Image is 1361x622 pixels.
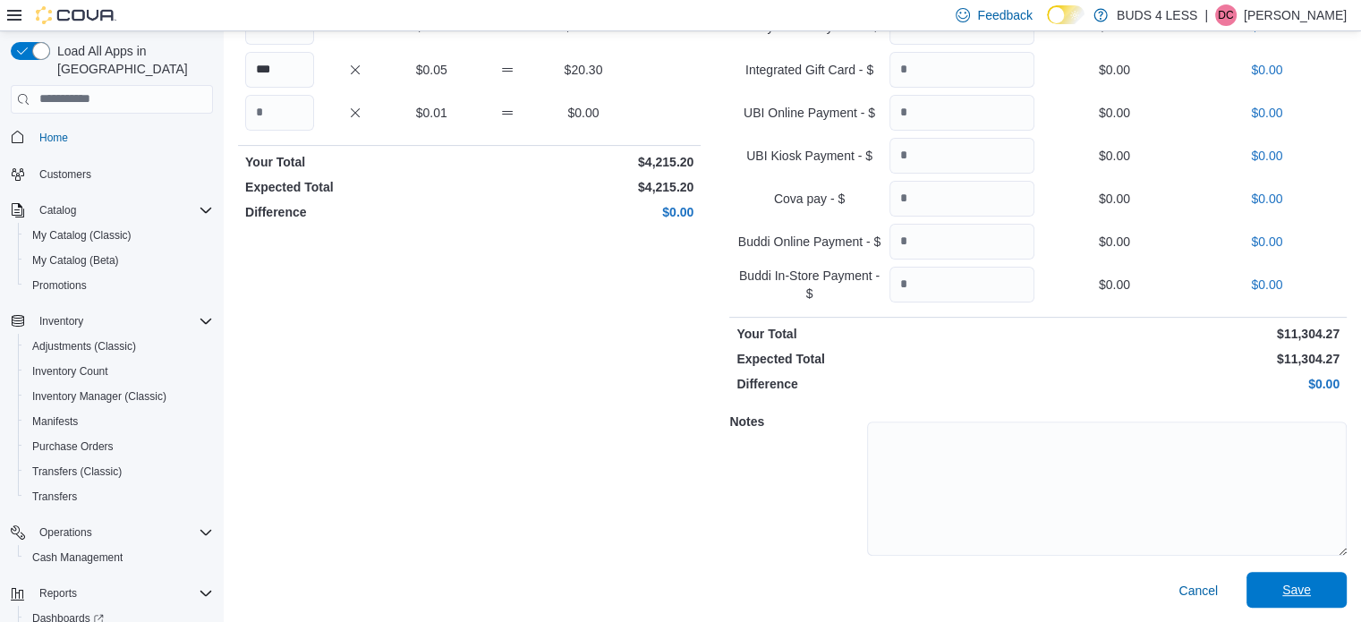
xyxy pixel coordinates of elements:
button: Inventory Manager (Classic) [18,384,220,409]
input: Quantity [889,224,1034,260]
span: Feedback [977,6,1032,24]
a: Cash Management [25,547,130,568]
span: Operations [39,525,92,540]
span: Inventory Count [25,361,213,382]
button: Transfers (Classic) [18,459,220,484]
button: Inventory Count [18,359,220,384]
span: Home [32,126,213,149]
span: Transfers (Classic) [32,464,122,479]
a: Home [32,127,75,149]
span: My Catalog (Beta) [25,250,213,271]
p: $20.30 [549,61,618,79]
a: My Catalog (Beta) [25,250,126,271]
button: Transfers [18,484,220,509]
p: Integrated Gift Card - $ [736,61,881,79]
p: $4,215.20 [473,178,694,196]
input: Quantity [889,267,1034,302]
button: Reports [4,581,220,606]
a: Inventory Manager (Classic) [25,386,174,407]
p: $11,304.27 [1042,350,1340,368]
button: Promotions [18,273,220,298]
span: Customers [39,167,91,182]
p: $0.01 [397,104,466,122]
p: $0.00 [1195,233,1340,251]
p: Buddi Online Payment - $ [736,233,881,251]
span: Cash Management [25,547,213,568]
span: Adjustments (Classic) [25,336,213,357]
input: Quantity [245,95,314,131]
p: $0.00 [1195,61,1340,79]
button: Purchase Orders [18,434,220,459]
button: Catalog [32,200,83,221]
p: UBI Online Payment - $ [736,104,881,122]
button: My Catalog (Classic) [18,223,220,248]
span: My Catalog (Beta) [32,253,119,268]
p: | [1204,4,1208,26]
span: Dark Mode [1047,24,1048,25]
span: Reports [39,586,77,601]
p: Difference [245,203,466,221]
button: Customers [4,161,220,187]
span: Operations [32,522,213,543]
span: Promotions [25,275,213,296]
a: Transfers [25,486,84,507]
a: Purchase Orders [25,436,121,457]
p: Buddi In-Store Payment - $ [736,267,881,302]
span: Save [1282,581,1311,599]
span: Home [39,131,68,145]
button: Operations [4,520,220,545]
span: Transfers [25,486,213,507]
p: $0.00 [1042,375,1340,393]
p: $0.00 [549,104,618,122]
input: Dark Mode [1047,5,1085,24]
p: $0.00 [1195,276,1340,294]
input: Quantity [889,52,1034,88]
a: Promotions [25,275,94,296]
p: BUDS 4 LESS [1117,4,1197,26]
span: Load All Apps in [GEOGRAPHIC_DATA] [50,42,213,78]
a: Inventory Count [25,361,115,382]
span: Catalog [39,203,76,217]
p: [PERSON_NAME] [1244,4,1347,26]
button: Inventory [32,311,90,332]
span: Inventory Manager (Classic) [32,389,166,404]
p: $0.00 [1042,233,1187,251]
input: Quantity [889,95,1034,131]
p: $4,215.20 [473,153,694,171]
button: My Catalog (Beta) [18,248,220,273]
input: Quantity [889,138,1034,174]
button: Home [4,124,220,150]
span: Purchase Orders [32,439,114,454]
div: Diana Careri [1215,4,1237,26]
p: $0.00 [473,203,694,221]
span: Inventory Manager (Classic) [25,386,213,407]
p: $0.00 [1042,147,1187,165]
button: Catalog [4,198,220,223]
span: Cancel [1178,582,1218,600]
p: $0.05 [397,61,466,79]
span: Inventory Count [32,364,108,379]
span: DC [1218,4,1233,26]
span: Manifests [25,411,213,432]
p: Expected Total [736,350,1034,368]
p: $0.00 [1042,276,1187,294]
p: $0.00 [1042,61,1187,79]
button: Adjustments (Classic) [18,334,220,359]
input: Quantity [889,181,1034,217]
button: Cash Management [18,545,220,570]
span: Cash Management [32,550,123,565]
a: Customers [32,164,98,185]
p: $0.00 [1195,104,1340,122]
span: Transfers [32,490,77,504]
span: Catalog [32,200,213,221]
span: Purchase Orders [25,436,213,457]
p: $0.00 [1042,190,1187,208]
span: Inventory [32,311,213,332]
span: My Catalog (Classic) [32,228,132,243]
span: Transfers (Classic) [25,461,213,482]
p: $0.00 [1195,190,1340,208]
p: $0.00 [1195,147,1340,165]
button: Inventory [4,309,220,334]
a: My Catalog (Classic) [25,225,139,246]
button: Reports [32,583,84,604]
